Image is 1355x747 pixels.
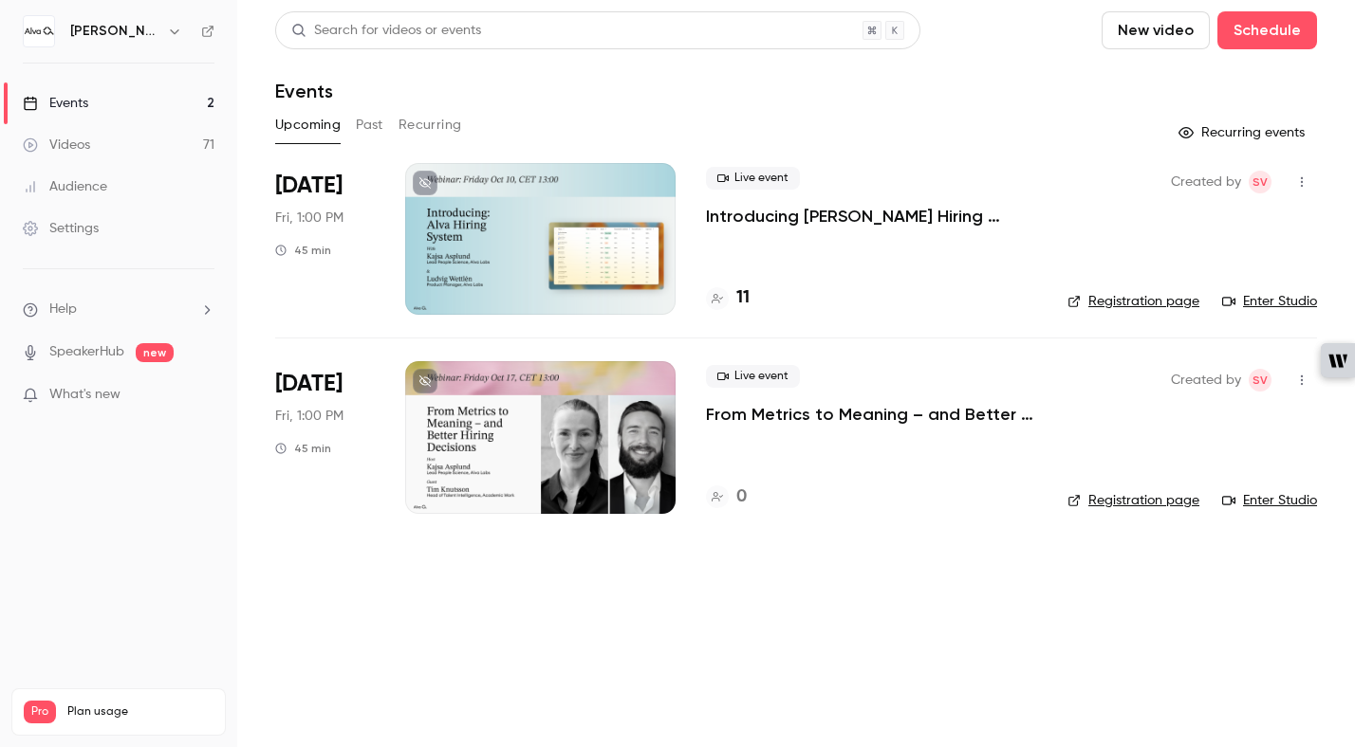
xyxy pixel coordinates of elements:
button: Past [356,110,383,140]
span: [DATE] [275,369,343,399]
div: Events [23,94,88,113]
button: Recurring events [1170,118,1317,148]
div: Audience [23,177,107,196]
button: Schedule [1217,11,1317,49]
a: SpeakerHub [49,342,124,362]
span: What's new [49,385,121,405]
button: New video [1102,11,1210,49]
button: Recurring [399,110,462,140]
h4: 0 [736,484,747,510]
div: 45 min [275,243,331,258]
span: Created by [1171,369,1241,392]
span: Pro [24,701,56,723]
div: Videos [23,136,90,155]
span: new [136,343,174,362]
span: SV [1253,171,1268,193]
a: Enter Studio [1222,292,1317,311]
span: Help [49,300,77,319]
div: Oct 10 Fri, 1:00 PM (Europe/Stockholm) [275,163,375,315]
a: Registration page [1067,491,1199,510]
a: 11 [706,285,750,311]
span: Fri, 1:00 PM [275,209,343,228]
span: Fri, 1:00 PM [275,407,343,426]
span: Plan usage [67,704,213,720]
h4: 11 [736,285,750,311]
div: Settings [23,219,99,238]
h6: [PERSON_NAME] Labs [70,22,159,41]
span: Created by [1171,171,1241,193]
span: SV [1253,369,1268,392]
span: [DATE] [275,171,343,201]
a: Introducing [PERSON_NAME] Hiring System [706,205,1037,228]
div: Search for videos or events [291,21,481,41]
img: Alva Labs [24,16,54,46]
div: Oct 17 Fri, 1:00 PM (Europe/Stockholm) [275,361,375,513]
button: Upcoming [275,110,341,140]
span: Sara Vinell [1249,171,1271,193]
a: Enter Studio [1222,491,1317,510]
span: Live event [706,167,800,190]
a: 0 [706,484,747,510]
li: help-dropdown-opener [23,300,214,319]
h1: Events [275,80,333,102]
div: 45 min [275,441,331,456]
span: Sara Vinell [1249,369,1271,392]
a: Registration page [1067,292,1199,311]
a: From Metrics to Meaning – and Better Hiring Decisions [706,403,1037,426]
span: Live event [706,365,800,388]
iframe: Noticeable Trigger [192,387,214,404]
